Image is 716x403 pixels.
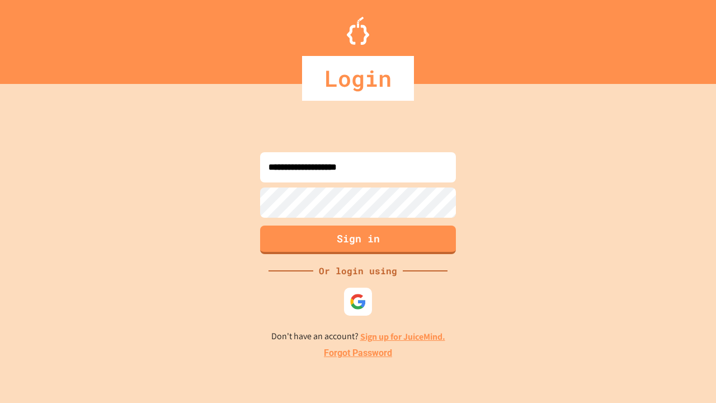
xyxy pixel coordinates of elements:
img: google-icon.svg [350,293,366,310]
img: Logo.svg [347,17,369,45]
button: Sign in [260,226,456,254]
a: Forgot Password [324,346,392,360]
iframe: chat widget [669,358,705,392]
p: Don't have an account? [271,330,445,344]
iframe: chat widget [623,310,705,357]
a: Sign up for JuiceMind. [360,331,445,343]
div: Login [302,56,414,101]
div: Or login using [313,264,403,278]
